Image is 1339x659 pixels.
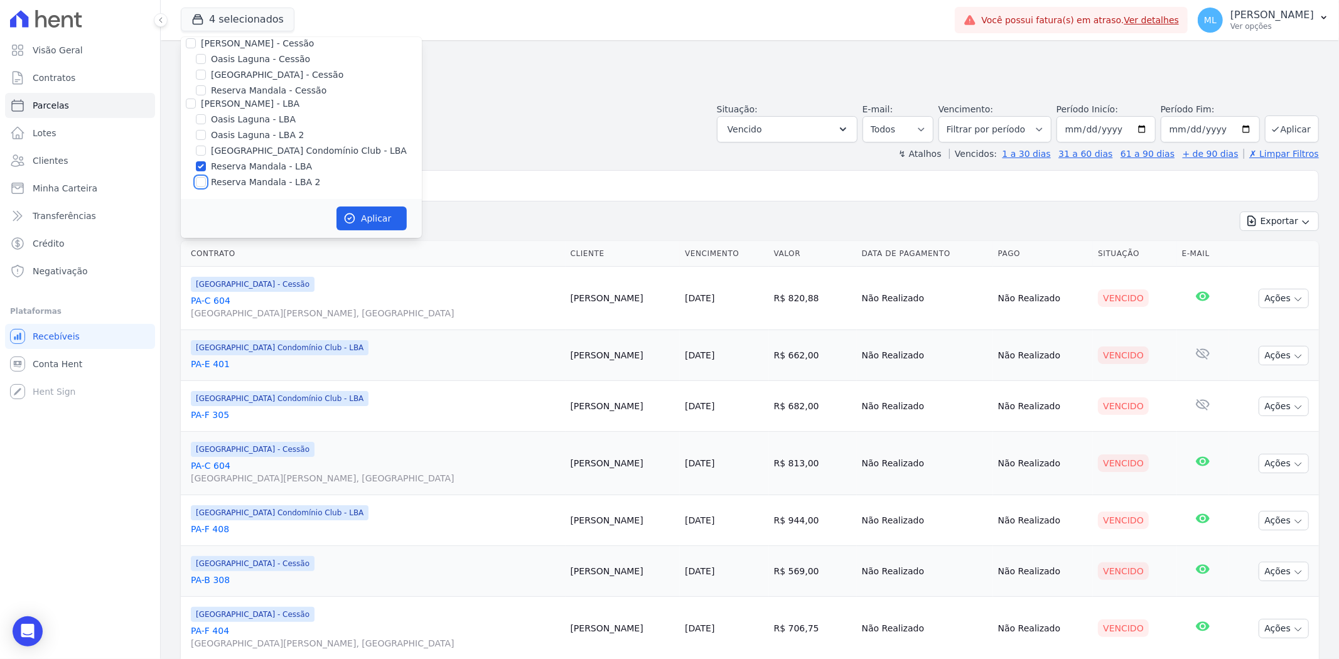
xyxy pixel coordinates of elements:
[566,432,680,495] td: [PERSON_NAME]
[857,330,993,381] td: Não Realizado
[1098,562,1149,580] div: Vencido
[211,176,320,189] label: Reserva Mandala - LBA 2
[769,495,857,546] td: R$ 944,00
[993,381,1094,432] td: Não Realizado
[181,8,294,31] button: 4 selecionados
[717,116,858,142] button: Vencido
[5,176,155,201] a: Minha Carteira
[1003,149,1051,159] a: 1 a 30 dias
[728,122,762,137] span: Vencido
[566,241,680,267] th: Cliente
[1230,21,1314,31] p: Ver opções
[191,358,561,370] a: PA-E 401
[857,381,993,432] td: Não Realizado
[33,182,97,195] span: Minha Carteira
[211,53,310,66] label: Oasis Laguna - Cessão
[191,556,315,571] span: [GEOGRAPHIC_DATA] - Cessão
[211,129,304,142] label: Oasis Laguna - LBA 2
[1259,346,1309,365] button: Ações
[5,351,155,377] a: Conta Hent
[191,472,561,485] span: [GEOGRAPHIC_DATA][PERSON_NAME], [GEOGRAPHIC_DATA]
[33,99,69,112] span: Parcelas
[981,14,1179,27] span: Você possui fatura(s) em atraso.
[33,127,56,139] span: Lotes
[1188,3,1339,38] button: ML [PERSON_NAME] Ver opções
[685,515,714,525] a: [DATE]
[191,505,368,520] span: [GEOGRAPHIC_DATA] Condomínio Club - LBA
[1259,562,1309,581] button: Ações
[191,624,561,650] a: PA-F 404[GEOGRAPHIC_DATA][PERSON_NAME], [GEOGRAPHIC_DATA]
[201,99,299,109] label: [PERSON_NAME] - LBA
[717,104,758,114] label: Situação:
[1058,149,1112,159] a: 31 a 60 dias
[191,409,561,421] a: PA-F 305
[769,267,857,330] td: R$ 820,88
[10,304,150,319] div: Plataformas
[993,546,1094,597] td: Não Realizado
[566,546,680,597] td: [PERSON_NAME]
[181,241,566,267] th: Contrato
[769,330,857,381] td: R$ 662,00
[685,401,714,411] a: [DATE]
[1098,454,1149,472] div: Vencido
[211,84,326,97] label: Reserva Mandala - Cessão
[857,267,993,330] td: Não Realizado
[993,495,1094,546] td: Não Realizado
[769,432,857,495] td: R$ 813,00
[5,259,155,284] a: Negativação
[5,121,155,146] a: Lotes
[1093,241,1176,267] th: Situação
[211,68,343,82] label: [GEOGRAPHIC_DATA] - Cessão
[201,38,314,48] label: [PERSON_NAME] - Cessão
[191,523,561,535] a: PA-F 408
[993,330,1094,381] td: Não Realizado
[566,267,680,330] td: [PERSON_NAME]
[949,149,997,159] label: Vencidos:
[33,237,65,250] span: Crédito
[857,546,993,597] td: Não Realizado
[1259,511,1309,530] button: Ações
[33,72,75,84] span: Contratos
[993,267,1094,330] td: Não Realizado
[1057,104,1118,114] label: Período Inicío:
[5,324,155,349] a: Recebíveis
[33,358,82,370] span: Conta Hent
[857,495,993,546] td: Não Realizado
[5,93,155,118] a: Parcelas
[993,241,1094,267] th: Pago
[769,241,857,267] th: Valor
[1259,397,1309,416] button: Ações
[204,173,1313,198] input: Buscar por nome do lote ou do cliente
[5,148,155,173] a: Clientes
[33,210,96,222] span: Transferências
[685,566,714,576] a: [DATE]
[1240,212,1319,231] button: Exportar
[566,495,680,546] td: [PERSON_NAME]
[5,38,155,63] a: Visão Geral
[769,546,857,597] td: R$ 569,00
[1265,115,1319,142] button: Aplicar
[685,458,714,468] a: [DATE]
[191,294,561,319] a: PA-C 604[GEOGRAPHIC_DATA][PERSON_NAME], [GEOGRAPHIC_DATA]
[33,154,68,167] span: Clientes
[1259,454,1309,473] button: Ações
[1098,346,1149,364] div: Vencido
[863,104,893,114] label: E-mail:
[181,50,1319,73] h2: Parcelas
[1244,149,1319,159] a: ✗ Limpar Filtros
[191,307,561,319] span: [GEOGRAPHIC_DATA][PERSON_NAME], [GEOGRAPHIC_DATA]
[1098,619,1149,637] div: Vencido
[1098,289,1149,307] div: Vencido
[336,206,407,230] button: Aplicar
[769,381,857,432] td: R$ 682,00
[1230,9,1314,21] p: [PERSON_NAME]
[33,44,83,56] span: Visão Geral
[938,104,993,114] label: Vencimento:
[1259,619,1309,638] button: Ações
[1098,512,1149,529] div: Vencido
[566,330,680,381] td: [PERSON_NAME]
[191,442,315,457] span: [GEOGRAPHIC_DATA] - Cessão
[993,432,1094,495] td: Não Realizado
[1183,149,1239,159] a: + de 90 dias
[857,241,993,267] th: Data de Pagamento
